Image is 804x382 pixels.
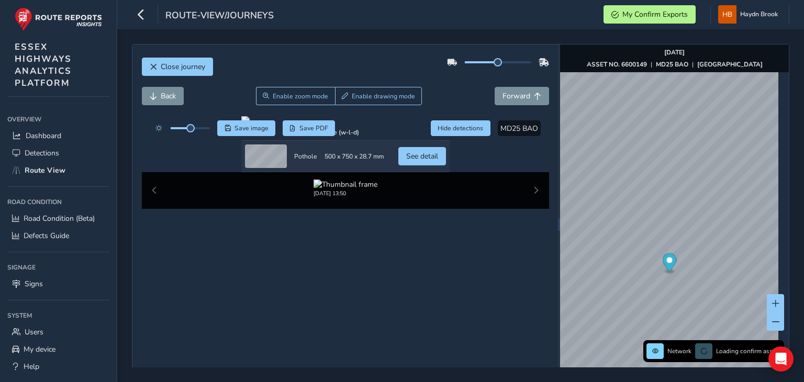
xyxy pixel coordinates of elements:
a: Signs [7,275,109,293]
span: Save PDF [299,124,328,132]
button: Save [217,120,275,136]
strong: MD25 BAO [656,60,688,69]
button: See detail [398,147,446,165]
div: | | [587,60,763,69]
span: My device [24,344,55,354]
a: Road Condition (Beta) [7,210,109,227]
button: Zoom [256,87,335,105]
span: Save image [234,124,269,132]
div: Overview [7,111,109,127]
button: Draw [335,87,422,105]
a: My device [7,341,109,358]
button: PDF [283,120,336,136]
span: See detail [406,151,438,161]
span: Haydn Brook [740,5,778,24]
span: Forward [502,91,530,101]
a: Help [7,358,109,375]
span: Loading confirm assets [716,347,781,355]
span: Road Condition (Beta) [24,214,95,223]
span: ESSEX HIGHWAYS ANALYTICS PLATFORM [15,41,72,89]
img: Thumbnail frame [314,179,377,189]
button: My Confirm Exports [604,5,696,24]
button: Forward [495,87,549,105]
span: Defects Guide [24,231,69,241]
img: diamond-layout [718,5,736,24]
span: Enable drawing mode [352,92,415,100]
span: Network [667,347,691,355]
span: My Confirm Exports [622,9,688,19]
span: Dashboard [26,131,61,141]
strong: [GEOGRAPHIC_DATA] [697,60,763,69]
div: Road Condition [7,194,109,210]
div: Open Intercom Messenger [768,346,794,372]
strong: ASSET NO. 6600149 [587,60,647,69]
a: Route View [7,162,109,179]
span: route-view/journeys [165,9,274,24]
button: Haydn Brook [718,5,781,24]
span: MD25 BAO [500,123,538,133]
button: Hide detections [431,120,490,136]
img: rr logo [15,7,102,31]
a: Defects Guide [7,227,109,244]
span: Hide detections [438,124,483,132]
span: Signs [25,279,43,289]
a: Dashboard [7,127,109,144]
span: Users [25,327,43,337]
span: Help [24,362,39,372]
a: Users [7,323,109,341]
button: Close journey [142,58,213,76]
div: Signage [7,260,109,275]
span: Detections [25,148,59,158]
div: Map marker [663,253,677,275]
span: Back [161,91,176,101]
td: Pothole [291,141,321,172]
div: [DATE] 13:50 [314,189,377,197]
span: Route View [25,165,65,175]
button: Back [142,87,184,105]
div: System [7,308,109,323]
strong: [DATE] [664,48,685,57]
a: Detections [7,144,109,162]
span: Close journey [161,62,205,72]
span: Enable zoom mode [273,92,328,100]
td: 500 x 750 x 28.7 mm [321,141,387,172]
